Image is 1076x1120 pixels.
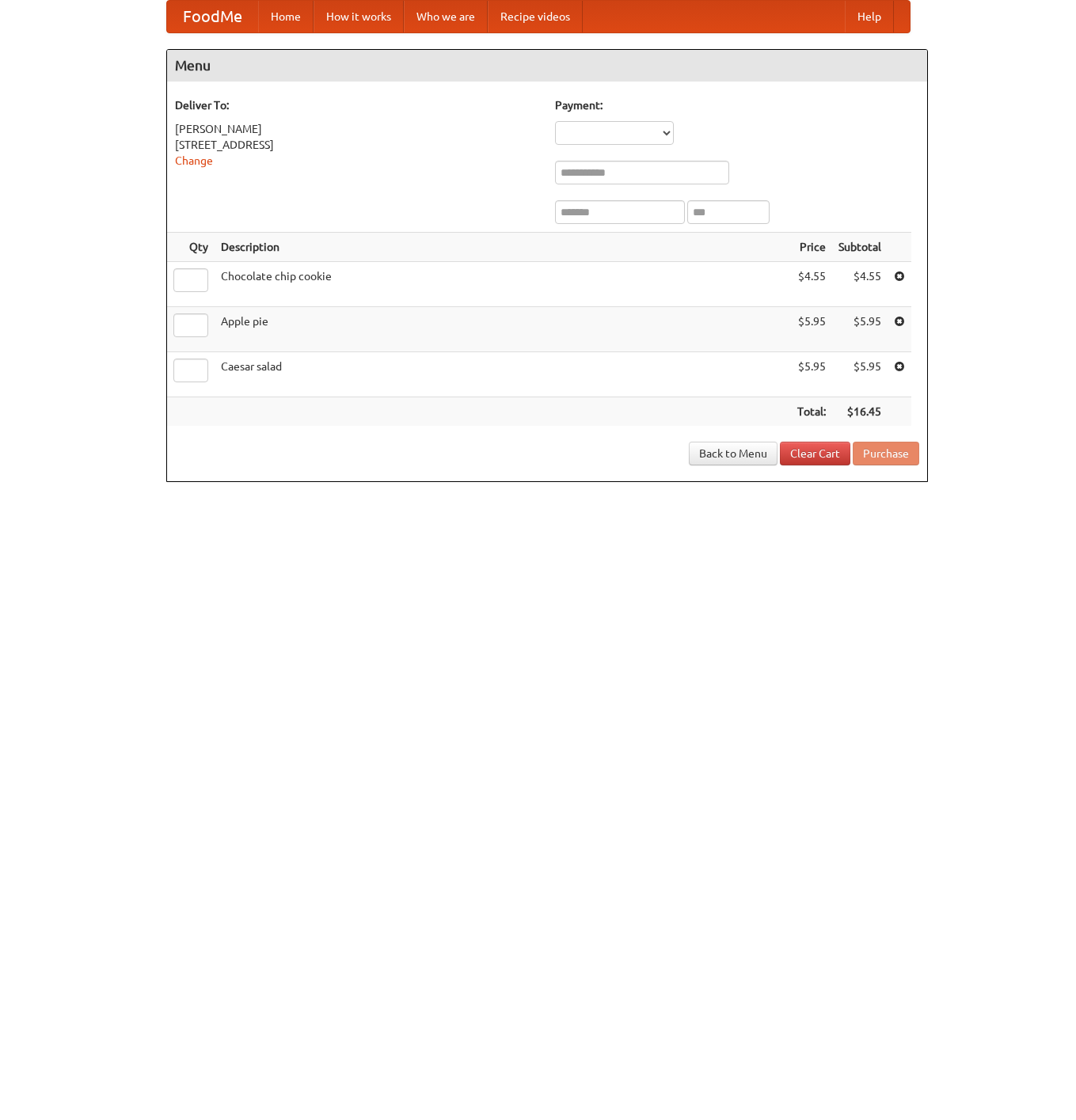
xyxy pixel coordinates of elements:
[167,233,215,262] th: Qty
[258,1,314,32] a: Home
[780,442,850,465] a: Clear Cart
[853,442,919,465] button: Purchase
[404,1,488,32] a: Who we are
[175,137,539,153] div: [STREET_ADDRESS]
[167,50,927,82] h4: Menu
[215,307,791,352] td: Apple pie
[832,233,888,262] th: Subtotal
[175,154,213,167] a: Change
[845,1,894,32] a: Help
[314,1,404,32] a: How it works
[215,262,791,307] td: Chocolate chip cookie
[555,97,919,113] h5: Payment:
[215,233,791,262] th: Description
[215,352,791,397] td: Caesar salad
[167,1,258,32] a: FoodMe
[832,307,888,352] td: $5.95
[791,233,832,262] th: Price
[791,307,832,352] td: $5.95
[488,1,583,32] a: Recipe videos
[832,262,888,307] td: $4.55
[791,397,832,427] th: Total:
[791,352,832,397] td: $5.95
[832,397,888,427] th: $16.45
[175,97,539,113] h5: Deliver To:
[689,442,778,465] a: Back to Menu
[832,352,888,397] td: $5.95
[791,262,832,307] td: $4.55
[175,121,539,137] div: [PERSON_NAME]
